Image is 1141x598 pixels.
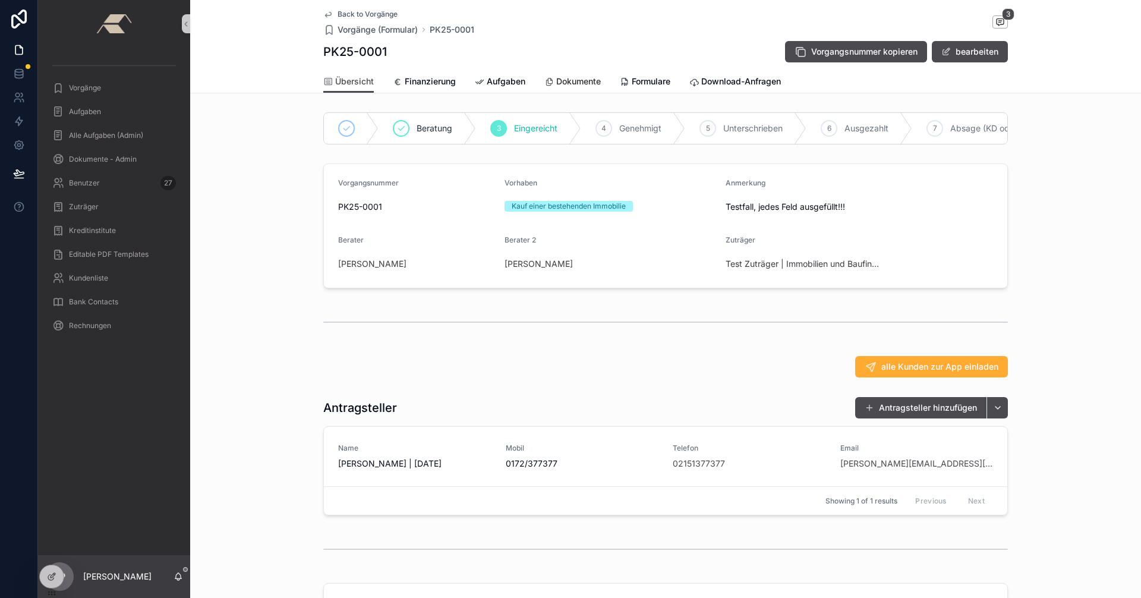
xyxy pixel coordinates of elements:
h1: PK25-0001 [323,43,387,60]
a: Benutzer27 [45,172,183,194]
span: 0172/377377 [506,458,659,470]
span: Vorgangsnummer [338,178,399,187]
span: Editable PDF Templates [69,250,149,259]
a: Dokumente [544,71,601,95]
a: Test Zuträger | Immobilien und Baufinanz-Vermittlung GmbH Pasch und [GEOGRAPHIC_DATA] [726,258,882,270]
span: Berater 2 [505,235,536,244]
a: Kreditinstitute [45,220,183,241]
a: Übersicht [323,71,374,93]
span: Rechnungen [69,321,111,331]
span: Vorhaben [505,178,537,187]
span: Kundenliste [69,273,108,283]
span: Aufgaben [69,107,101,117]
span: Berater [338,235,364,244]
a: Kundenliste [45,267,183,289]
a: Formulare [620,71,670,95]
a: Back to Vorgänge [323,10,398,19]
span: Formulare [632,75,670,87]
span: Alle Aufgaben (Admin) [69,131,143,140]
span: 7 [933,124,937,133]
span: 3 [497,124,501,133]
span: Vorgänge [69,83,101,93]
a: Vorgänge (Formular) [323,24,418,36]
a: [PERSON_NAME] [338,258,406,270]
span: Zuträger [69,202,99,212]
button: 3 [992,15,1008,30]
div: scrollable content [38,48,190,352]
a: Editable PDF Templates [45,244,183,265]
a: Download-Anfragen [689,71,781,95]
span: Finanzierung [405,75,456,87]
span: Showing 1 of 1 results [825,496,897,506]
span: PK25-0001 [338,201,495,213]
img: App logo [96,14,131,33]
span: Testfall, jedes Feld ausgefüllt!!! [726,201,938,213]
span: Aufgaben [487,75,525,87]
span: Dokumente - Admin [69,155,137,164]
a: 02151377377 [673,458,725,470]
span: [PERSON_NAME] | [DATE] [338,458,491,470]
a: Aufgaben [475,71,525,95]
span: Übersicht [335,75,374,87]
a: Rechnungen [45,315,183,336]
a: Bank Contacts [45,291,183,313]
span: 6 [827,124,831,133]
span: Download-Anfragen [701,75,781,87]
span: Beratung [417,122,452,134]
a: Vorgänge [45,77,183,99]
span: Anmerkung [726,178,765,187]
span: alle Kunden zur App einladen [881,361,998,373]
a: Dokumente - Admin [45,149,183,170]
span: Kreditinstitute [69,226,116,235]
span: Benutzer [69,178,100,188]
a: Aufgaben [45,101,183,122]
button: Antragsteller hinzufügen [855,397,986,418]
button: Vorgangsnummer kopieren [785,41,927,62]
div: Kauf einer bestehenden Immobilie [512,201,626,212]
a: PK25-0001 [430,24,474,36]
span: Mobil [506,443,659,453]
a: Name[PERSON_NAME] | [DATE]Mobil0172/377377Telefon02151377377Email[PERSON_NAME][EMAIL_ADDRESS][DOM... [324,427,1007,486]
span: Ausgezahlt [844,122,888,134]
span: Dokumente [556,75,601,87]
span: Vorgänge (Formular) [338,24,418,36]
button: bearbeiten [932,41,1008,62]
span: Name [338,443,491,453]
span: Email [840,443,994,453]
span: Unterschrieben [723,122,783,134]
h1: Antragsteller [323,399,397,416]
p: [PERSON_NAME] [83,571,152,583]
span: Vorgangsnummer kopieren [811,46,918,58]
a: Finanzierung [393,71,456,95]
span: Zuträger [726,235,755,244]
a: [PERSON_NAME][EMAIL_ADDRESS][DOMAIN_NAME] [840,458,994,470]
span: Telefon [673,443,826,453]
a: [PERSON_NAME] [505,258,573,270]
button: alle Kunden zur App einladen [855,356,1008,377]
span: 3 [1002,8,1014,20]
span: Absage (KD oder Bank) [950,122,1042,134]
span: 4 [601,124,606,133]
span: 5 [706,124,710,133]
a: Alle Aufgaben (Admin) [45,125,183,146]
span: Eingereicht [514,122,557,134]
div: 27 [160,176,176,190]
a: Zuträger [45,196,183,218]
span: Bank Contacts [69,297,118,307]
span: Genehmigt [619,122,661,134]
span: Back to Vorgänge [338,10,398,19]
